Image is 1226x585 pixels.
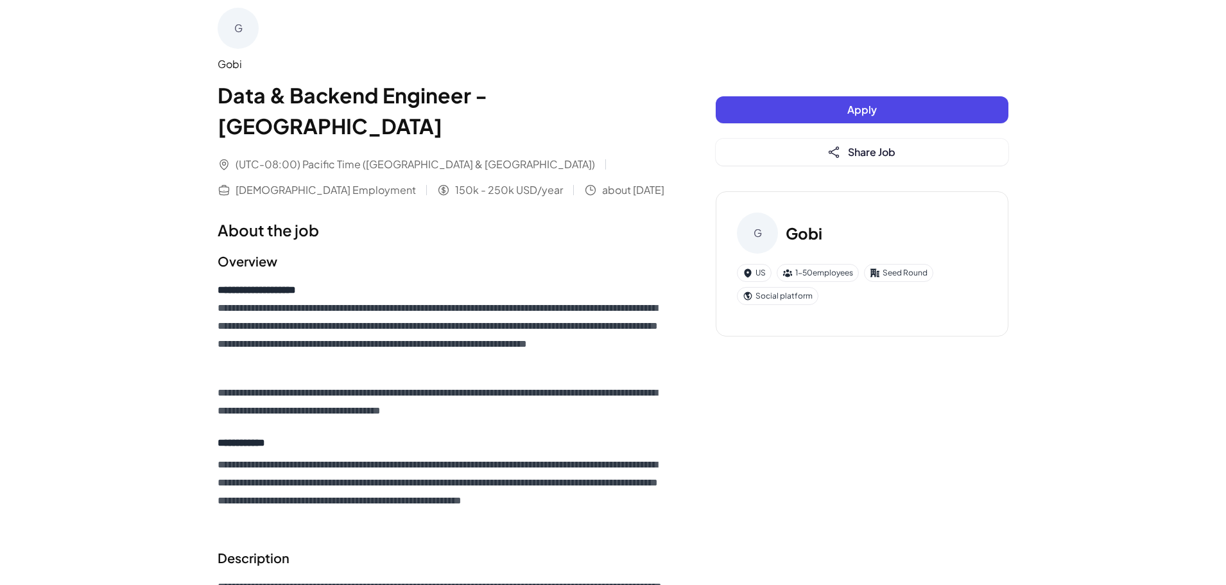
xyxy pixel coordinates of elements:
[236,157,595,172] span: (UTC-08:00) Pacific Time ([GEOGRAPHIC_DATA] & [GEOGRAPHIC_DATA])
[236,182,416,198] span: [DEMOGRAPHIC_DATA] Employment
[218,218,664,241] h1: About the job
[777,264,859,282] div: 1-50 employees
[602,182,664,198] span: about [DATE]
[737,264,772,282] div: US
[737,287,818,305] div: Social platform
[848,145,895,159] span: Share Job
[786,222,822,245] h3: Gobi
[218,548,664,568] h2: Description
[218,80,664,141] h1: Data & Backend Engineer - [GEOGRAPHIC_DATA]
[847,103,877,116] span: Apply
[218,252,664,271] h2: Overview
[737,213,778,254] div: G
[455,182,563,198] span: 150k - 250k USD/year
[716,96,1008,123] button: Apply
[864,264,933,282] div: Seed Round
[716,139,1008,166] button: Share Job
[218,8,259,49] div: G
[218,57,664,72] div: Gobi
